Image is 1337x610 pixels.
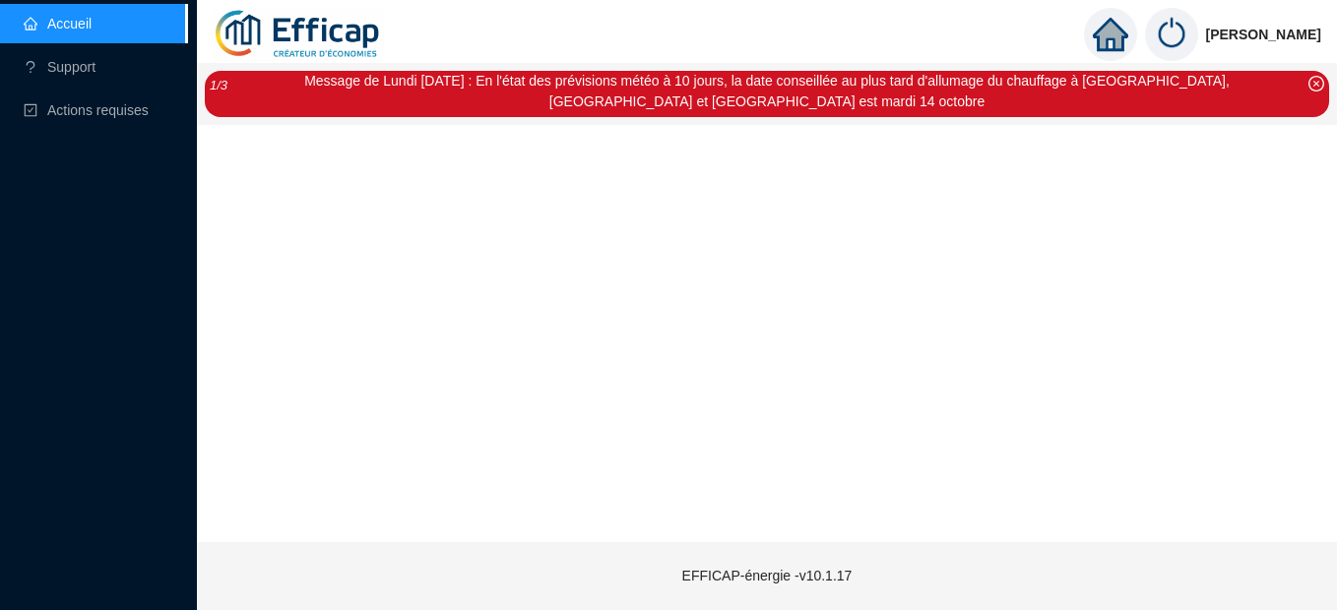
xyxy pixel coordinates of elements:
[1206,3,1321,66] span: [PERSON_NAME]
[236,71,1298,112] div: Message de Lundi [DATE] : En l'état des prévisions météo à 10 jours, la date conseillée au plus t...
[1093,17,1128,52] span: home
[24,16,92,31] a: homeAccueil
[24,59,95,75] a: questionSupport
[47,102,149,118] span: Actions requises
[1145,8,1198,61] img: power
[682,568,853,583] span: EFFICAP-énergie - v10.1.17
[210,78,227,92] i: 1 / 3
[24,103,37,117] span: check-square
[1308,76,1324,91] span: close-circle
